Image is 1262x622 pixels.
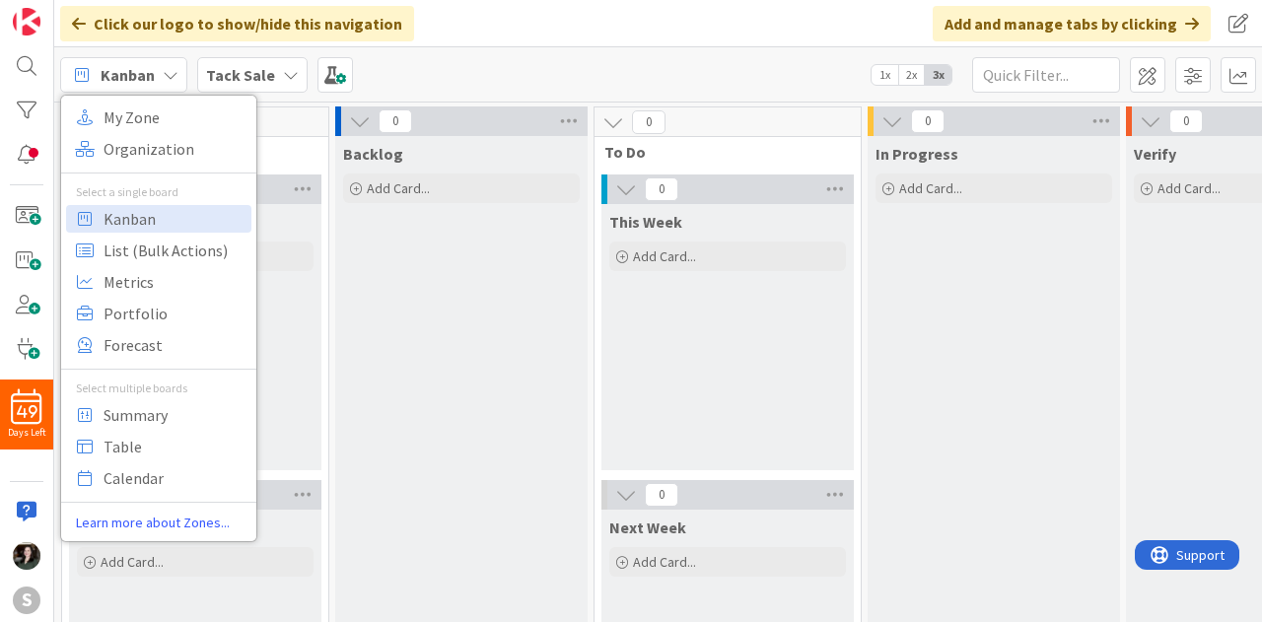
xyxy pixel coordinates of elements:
span: Organization [104,134,245,164]
span: List (Bulk Actions) [104,236,245,265]
a: Metrics [66,268,251,296]
a: Calendar [66,464,251,492]
span: Add Card... [633,247,696,265]
a: Table [66,433,251,460]
span: 1x [872,65,898,85]
span: Add Card... [101,553,164,571]
span: My Zone [104,103,245,132]
span: 0 [632,110,666,134]
input: Quick Filter... [972,57,1120,93]
div: S [13,587,40,614]
span: Portfolio [104,299,245,328]
span: Backlog [343,144,403,164]
span: 2x [898,65,925,85]
span: 0 [645,177,678,201]
span: In Progress [876,144,958,164]
span: 0 [1169,109,1203,133]
b: Tack Sale [206,65,275,85]
span: 0 [911,109,945,133]
a: My Zone [66,104,251,131]
span: This Week [609,212,682,232]
div: Select multiple boards [61,380,256,397]
a: Portfolio [66,300,251,327]
span: Kanban [104,204,245,234]
span: 0 [645,483,678,507]
span: Calendar [104,463,245,493]
span: Forecast [104,330,245,360]
span: Metrics [104,267,245,297]
span: Add Card... [899,179,962,197]
span: Kanban [101,63,155,87]
span: Add Card... [367,179,430,197]
span: To Do [604,142,836,162]
span: Next Week [609,518,686,537]
span: 0 [379,109,412,133]
span: Add Card... [1157,179,1221,197]
a: List (Bulk Actions) [66,237,251,264]
span: Support [41,3,90,27]
span: 49 [17,405,37,419]
img: AB [13,542,40,570]
a: Kanban [66,205,251,233]
span: Add Card... [633,553,696,571]
a: Summary [66,401,251,429]
a: Organization [66,135,251,163]
div: Add and manage tabs by clicking [933,6,1211,41]
img: Visit kanbanzone.com [13,8,40,35]
div: Click our logo to show/hide this navigation [60,6,414,41]
span: Summary [104,400,245,430]
span: Verify [1134,144,1176,164]
span: 3x [925,65,951,85]
div: Select a single board [61,183,256,201]
span: Table [104,432,245,461]
a: Learn more about Zones... [61,513,256,533]
a: Forecast [66,331,251,359]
